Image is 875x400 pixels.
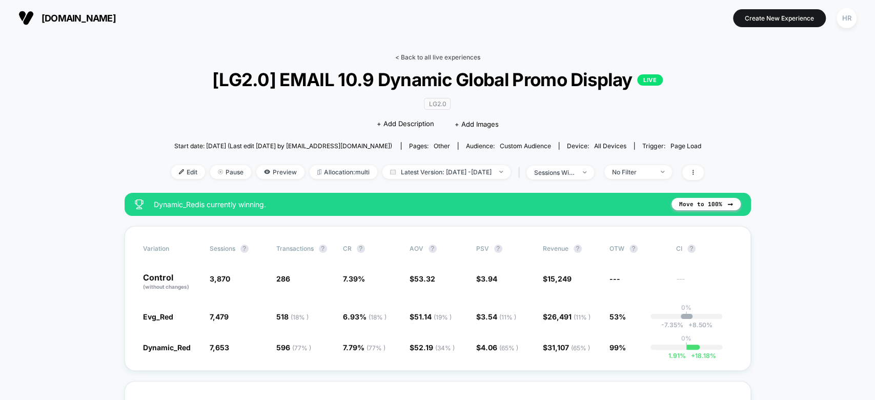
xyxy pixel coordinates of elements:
img: edit [179,169,184,174]
button: ? [687,245,696,253]
p: | [685,342,687,350]
img: end [218,169,223,174]
button: ? [429,245,437,253]
div: Trigger: [642,142,701,150]
span: $ [410,312,452,321]
button: Create New Experience [733,9,826,27]
button: Move to 100% [671,198,741,210]
span: 4.06 [481,343,518,352]
span: 53% [609,312,626,321]
button: ? [240,245,249,253]
img: Visually logo [18,10,34,26]
img: calendar [390,169,396,174]
span: 31,107 [547,343,590,352]
button: HR [833,8,860,29]
div: HR [837,8,857,28]
span: 26,491 [547,312,591,321]
span: + [691,352,695,359]
button: ? [629,245,638,253]
img: success_star [135,199,144,209]
span: 52.19 [414,343,455,352]
span: $ [410,343,455,352]
span: Variation [143,245,199,253]
span: 6.93 % [343,312,386,321]
button: [DOMAIN_NAME] [15,10,119,26]
span: 3.94 [481,274,497,283]
button: ? [357,245,365,253]
span: + [688,321,693,329]
span: Dynamic_Red is currently winning. [154,200,661,209]
span: 99% [609,343,626,352]
span: 7.39 % [343,274,365,283]
span: $ [543,343,590,352]
p: 0% [681,334,691,342]
span: 1.91 % [668,352,686,359]
span: Start date: [DATE] (Last edit [DATE] by [EMAIL_ADDRESS][DOMAIN_NAME]) [174,142,392,150]
span: AOV [410,245,423,252]
span: + Add Description [376,119,434,129]
span: other [434,142,450,150]
span: ( 65 % ) [499,344,518,352]
span: Device: [559,142,634,150]
span: Dynamic_Red [143,343,191,352]
a: < Back to all live experiences [395,53,480,61]
span: $ [543,312,591,321]
span: ( 11 % ) [574,313,591,321]
span: 53.32 [414,274,435,283]
span: ( 77 % ) [367,344,385,352]
span: ( 11 % ) [499,313,516,321]
div: No Filter [612,168,653,176]
span: 3,870 [210,274,230,283]
span: Edit [171,165,205,179]
div: Pages: [409,142,450,150]
span: ( 77 % ) [292,344,311,352]
img: rebalance [317,169,321,175]
span: $ [410,274,435,283]
button: ? [574,245,582,253]
span: $ [476,274,497,283]
span: (without changes) [143,284,189,290]
button: ? [319,245,327,253]
span: Latest Version: [DATE] - [DATE] [382,165,511,179]
span: OTW [609,245,666,253]
span: Sessions [210,245,235,252]
span: CI [676,245,732,253]
span: --- [676,276,732,291]
span: $ [476,312,516,321]
span: 15,249 [547,274,572,283]
span: 7,653 [210,343,229,352]
span: [DOMAIN_NAME] [42,13,116,24]
p: LIVE [637,74,663,86]
span: PSV [476,245,489,252]
div: Audience: [466,142,551,150]
span: 7,479 [210,312,229,321]
span: ( 19 % ) [434,313,452,321]
p: 0% [681,304,691,311]
span: all devices [594,142,626,150]
span: 18.18 % [686,352,716,359]
span: Transactions [276,245,314,252]
span: Allocation: multi [310,165,377,179]
span: ( 34 % ) [435,344,455,352]
span: 596 [276,343,311,352]
span: | [516,165,526,180]
div: sessions with impression [534,169,575,176]
span: Page Load [670,142,701,150]
img: end [583,171,586,173]
span: 3.54 [481,312,516,321]
span: $ [543,274,572,283]
span: Preview [256,165,304,179]
span: ( 18 % ) [291,313,309,321]
span: Evg_Red [143,312,173,321]
span: CR [343,245,352,252]
span: 8.50 % [683,321,713,329]
span: LG2.0 [424,98,451,110]
span: -7.35 % [661,321,683,329]
span: 7.79 % [343,343,385,352]
span: 518 [276,312,309,321]
span: --- [609,274,620,283]
img: end [661,171,664,173]
span: 51.14 [414,312,452,321]
button: ? [494,245,502,253]
img: end [499,171,503,173]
